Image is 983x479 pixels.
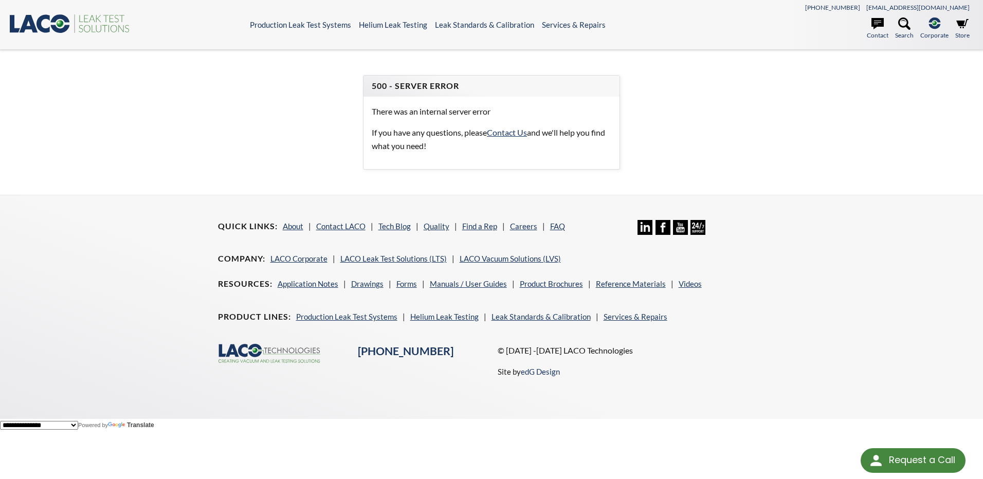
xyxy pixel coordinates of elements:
[372,105,611,118] p: There was an internal server error
[868,452,884,469] img: round button
[359,20,427,29] a: Helium Leak Testing
[218,253,265,264] h4: Company
[895,17,914,40] a: Search
[250,20,351,29] a: Production Leak Test Systems
[218,221,278,232] h4: Quick Links
[805,4,860,11] a: [PHONE_NUMBER]
[218,279,272,289] h4: Resources
[498,344,765,357] p: © [DATE] -[DATE] LACO Technologies
[396,279,417,288] a: Forms
[861,448,966,473] div: Request a Call
[521,367,560,376] a: edG Design
[520,279,583,288] a: Product Brochures
[866,4,970,11] a: [EMAIL_ADDRESS][DOMAIN_NAME]
[340,254,447,263] a: LACO Leak Test Solutions (LTS)
[690,227,705,236] a: 24/7 Support
[410,312,479,321] a: Helium Leak Testing
[487,127,527,137] a: Contact Us
[604,312,667,321] a: Services & Repairs
[542,20,606,29] a: Services & Repairs
[424,222,449,231] a: Quality
[372,81,611,91] h4: 500 - Server Error
[510,222,537,231] a: Careers
[550,222,565,231] a: FAQ
[351,279,384,288] a: Drawings
[108,422,127,429] img: Google Translate
[378,222,411,231] a: Tech Blog
[358,344,453,358] a: [PHONE_NUMBER]
[270,254,327,263] a: LACO Corporate
[430,279,507,288] a: Manuals / User Guides
[679,279,702,288] a: Videos
[108,421,154,429] a: Translate
[596,279,666,288] a: Reference Materials
[920,30,949,40] span: Corporate
[690,220,705,235] img: 24/7 Support Icon
[316,222,366,231] a: Contact LACO
[460,254,561,263] a: LACO Vacuum Solutions (LVS)
[372,126,611,152] p: If you have any questions, please and we'll help you find what you need!
[218,311,291,322] h4: Product Lines
[498,365,560,378] p: Site by
[462,222,497,231] a: Find a Rep
[296,312,397,321] a: Production Leak Test Systems
[889,448,955,472] div: Request a Call
[278,279,338,288] a: Application Notes
[435,20,534,29] a: Leak Standards & Calibration
[955,17,970,40] a: Store
[283,222,303,231] a: About
[867,17,888,40] a: Contact
[491,312,591,321] a: Leak Standards & Calibration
